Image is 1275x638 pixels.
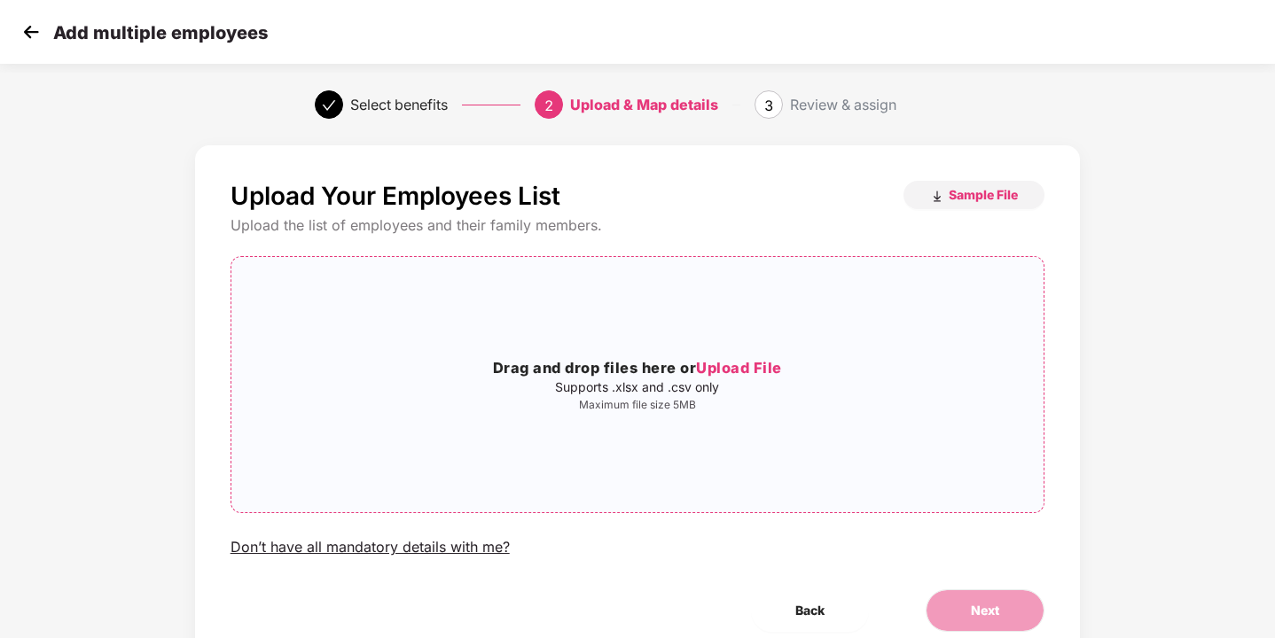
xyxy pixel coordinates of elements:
span: Upload File [696,359,782,377]
button: Sample File [903,181,1044,209]
span: check [322,98,336,113]
span: Drag and drop files here orUpload FileSupports .xlsx and .csv onlyMaximum file size 5MB [231,257,1044,512]
span: Back [795,601,825,620]
h3: Drag and drop files here or [231,357,1044,380]
p: Add multiple employees [53,22,268,43]
p: Upload Your Employees List [231,181,560,211]
div: Upload & Map details [570,90,718,119]
img: svg+xml;base64,PHN2ZyB4bWxucz0iaHR0cDovL3d3dy53My5vcmcvMjAwMC9zdmciIHdpZHRoPSIzMCIgaGVpZ2h0PSIzMC... [18,19,44,45]
span: Sample File [949,186,1018,203]
div: Upload the list of employees and their family members. [231,216,1045,235]
div: Select benefits [350,90,448,119]
span: 2 [544,97,553,114]
span: 3 [764,97,773,114]
div: Don’t have all mandatory details with me? [231,538,510,556]
div: Review & assign [790,90,896,119]
button: Next [926,589,1044,632]
p: Supports .xlsx and .csv only [231,380,1044,394]
p: Maximum file size 5MB [231,398,1044,412]
button: Back [751,589,869,632]
img: download_icon [930,190,944,204]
